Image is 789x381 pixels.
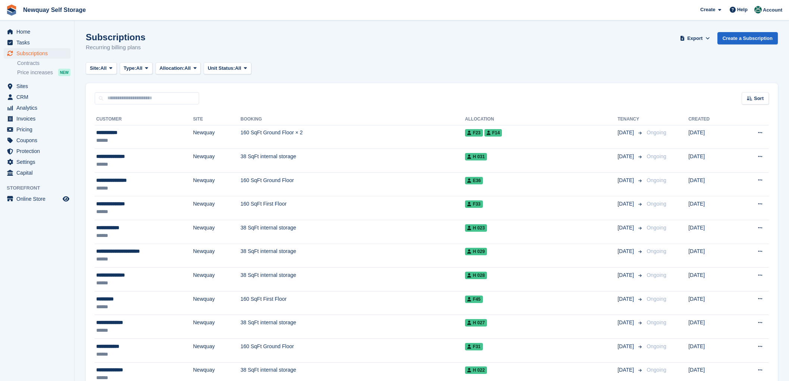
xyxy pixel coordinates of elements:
span: H 029 [465,248,487,255]
span: Coupons [16,135,61,146]
span: H 022 [465,366,487,374]
span: Ongoing [647,129,666,135]
span: Analytics [16,103,61,113]
td: [DATE] [688,339,735,363]
a: menu [4,81,70,91]
span: F31 [465,343,483,350]
a: Price increases NEW [17,68,70,76]
button: Type: All [120,62,153,75]
td: 38 SqFt internal storage [241,220,465,244]
span: F23 [465,129,483,137]
span: Ongoing [647,225,666,231]
a: menu [4,103,70,113]
a: menu [4,157,70,167]
a: menu [4,135,70,146]
span: Price increases [17,69,53,76]
td: [DATE] [688,291,735,315]
span: [DATE] [617,366,635,374]
span: [DATE] [617,200,635,208]
span: Sites [16,81,61,91]
span: Invoices [16,113,61,124]
span: H 027 [465,319,487,327]
td: [DATE] [688,268,735,291]
td: [DATE] [688,149,735,173]
a: menu [4,48,70,59]
img: stora-icon-8386f47178a22dfd0bd8f6a31ec36ba5ce8667c1dd55bd0f319d3a0aa187defe.svg [6,4,17,16]
span: Tasks [16,37,61,48]
span: H 028 [465,272,487,279]
a: Create a Subscription [717,32,778,44]
span: Ongoing [647,367,666,373]
td: Newquay [193,268,241,291]
a: menu [4,113,70,124]
span: [DATE] [617,319,635,327]
img: JON [754,6,762,13]
span: Home [16,26,61,37]
td: 38 SqFt internal storage [241,268,465,291]
td: 160 SqFt First Floor [241,196,465,220]
button: Allocation: All [155,62,201,75]
td: Newquay [193,149,241,173]
button: Site: All [86,62,117,75]
th: Customer [95,113,193,125]
th: Site [193,113,241,125]
a: menu [4,168,70,178]
span: F14 [484,129,502,137]
h1: Subscriptions [86,32,145,42]
span: [DATE] [617,295,635,303]
span: Ongoing [647,272,666,278]
a: menu [4,37,70,48]
td: 160 SqFt First Floor [241,291,465,315]
span: [DATE] [617,153,635,160]
span: Help [737,6,748,13]
td: [DATE] [688,244,735,268]
td: 38 SqFt internal storage [241,244,465,268]
span: [DATE] [617,129,635,137]
a: menu [4,26,70,37]
span: Subscriptions [16,48,61,59]
th: Booking [241,113,465,125]
td: 160 SqFt Ground Floor × 2 [241,125,465,149]
td: 160 SqFt Ground Floor [241,172,465,196]
a: menu [4,124,70,135]
th: Created [688,113,735,125]
td: [DATE] [688,125,735,149]
span: Ongoing [647,201,666,207]
span: Ongoing [647,296,666,302]
a: menu [4,194,70,204]
span: E36 [465,177,483,184]
span: Pricing [16,124,61,135]
span: CRM [16,92,61,102]
span: Protection [16,146,61,156]
td: [DATE] [688,172,735,196]
th: Tenancy [617,113,644,125]
p: Recurring billing plans [86,43,145,52]
span: All [100,65,107,72]
td: Newquay [193,315,241,339]
span: Export [687,35,702,42]
span: Allocation: [160,65,185,72]
a: Contracts [17,60,70,67]
td: Newquay [193,339,241,363]
span: Capital [16,168,61,178]
span: Storefront [7,184,74,192]
span: [DATE] [617,343,635,350]
td: 38 SqFt internal storage [241,149,465,173]
span: Sort [754,95,764,102]
span: Ongoing [647,248,666,254]
span: All [136,65,142,72]
td: [DATE] [688,315,735,339]
span: Online Store [16,194,61,204]
span: Account [763,6,782,14]
span: Create [700,6,715,13]
span: F33 [465,200,483,208]
div: NEW [58,69,70,76]
a: Preview store [62,194,70,203]
a: Newquay Self Storage [20,4,89,16]
span: Unit Status: [208,65,235,72]
span: [DATE] [617,247,635,255]
td: Newquay [193,291,241,315]
td: Newquay [193,220,241,244]
td: [DATE] [688,220,735,244]
span: Settings [16,157,61,167]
